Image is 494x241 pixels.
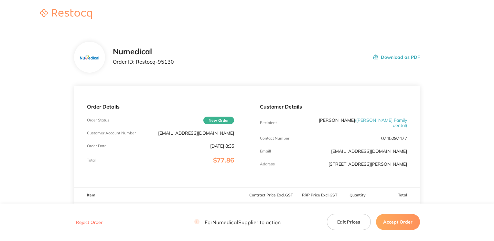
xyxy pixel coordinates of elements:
[87,118,109,122] p: Order Status
[87,158,96,162] p: Total
[87,144,107,148] p: Order Date
[381,136,407,141] p: 0745297477
[213,156,234,164] span: $77.86
[327,214,371,230] button: Edit Prices
[34,9,98,19] img: Restocq logo
[87,131,136,135] p: Customer Account Number
[331,148,407,154] a: [EMAIL_ADDRESS][DOMAIN_NAME]
[260,149,271,153] p: Emaill
[210,143,234,149] p: [DATE] 8:35
[328,162,407,167] p: [STREET_ADDRESS][PERSON_NAME]
[74,220,104,225] button: Reject Order
[260,104,407,110] p: Customer Details
[113,59,174,65] p: Order ID: Restocq- 95130
[87,104,234,110] p: Order Details
[158,131,234,136] p: [EMAIL_ADDRESS][DOMAIN_NAME]
[247,188,295,203] th: Contract Price Excl. GST
[344,188,371,203] th: Quantity
[260,120,277,125] p: Recipient
[79,54,100,61] img: bTgzdmk4dA
[355,117,407,128] span: ( [PERSON_NAME] Family dental )
[34,9,98,20] a: Restocq logo
[376,214,420,230] button: Accept Order
[373,47,420,67] button: Download as PDF
[113,47,174,56] h2: Numedical
[371,188,420,203] th: Total
[309,118,407,128] p: [PERSON_NAME]
[260,136,289,141] p: Contact Number
[74,188,247,203] th: Item
[203,117,234,124] span: New Order
[260,162,275,166] p: Address
[194,219,281,225] p: For Numedical Supplier to action
[295,188,344,203] th: RRP Price Excl. GST
[87,203,119,235] img: a3JvdHRtNQ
